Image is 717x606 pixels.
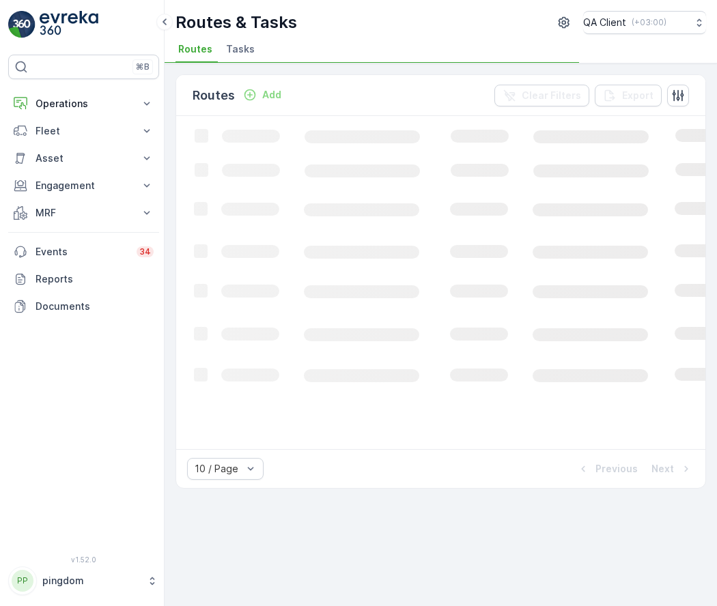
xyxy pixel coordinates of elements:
button: Next [650,461,694,477]
p: Engagement [36,179,132,192]
button: MRF [8,199,159,227]
div: PP [12,570,33,592]
button: QA Client(+03:00) [583,11,706,34]
button: PPpingdom [8,566,159,595]
p: Add [262,88,281,102]
a: Reports [8,265,159,293]
button: Previous [575,461,639,477]
button: Operations [8,90,159,117]
p: Operations [36,97,132,111]
button: Asset [8,145,159,172]
button: Fleet [8,117,159,145]
a: Documents [8,293,159,320]
img: logo_light-DOdMpM7g.png [40,11,98,38]
img: logo [8,11,36,38]
button: Export [595,85,662,106]
p: Asset [36,151,132,165]
p: QA Client [583,16,626,29]
a: Events34 [8,238,159,265]
span: v 1.52.0 [8,555,159,564]
p: ⌘B [136,61,150,72]
p: Routes [193,86,235,105]
p: Routes & Tasks [175,12,297,33]
p: Documents [36,300,154,313]
p: Next [651,462,674,476]
span: Tasks [226,42,255,56]
p: Events [36,245,128,259]
button: Engagement [8,172,159,199]
p: 34 [139,246,151,257]
p: Clear Filters [522,89,581,102]
p: ( +03:00 ) [632,17,666,28]
p: Fleet [36,124,132,138]
p: MRF [36,206,132,220]
button: Add [238,87,287,103]
button: Clear Filters [494,85,589,106]
p: pingdom [42,574,140,588]
p: Export [622,89,653,102]
p: Previous [595,462,638,476]
span: Routes [178,42,212,56]
p: Reports [36,272,154,286]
